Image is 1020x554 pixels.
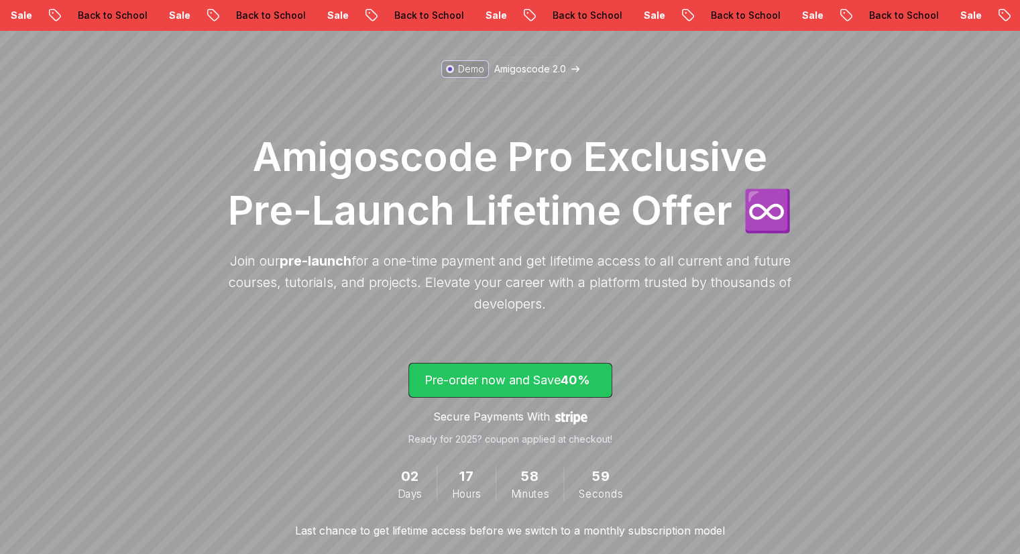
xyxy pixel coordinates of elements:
span: pre-launch [280,253,351,269]
p: Sale [633,9,676,22]
p: Join our for a one-time payment and get lifetime access to all current and future courses, tutori... [222,250,799,315]
p: Sale [950,9,993,22]
p: Back to School [858,9,950,22]
span: 17 Hours [459,466,473,487]
p: Back to School [67,9,158,22]
a: DemoAmigoscode 2.0 [438,57,583,81]
p: Back to School [542,9,633,22]
span: 2 Days [401,466,418,487]
p: Ready for 2025? coupon applied at checkout! [408,433,612,446]
span: 40% [561,373,590,387]
p: Demo [458,62,484,76]
span: Days [398,486,422,501]
span: Seconds [579,486,622,501]
p: Sale [475,9,518,22]
p: Sale [791,9,834,22]
span: 58 Minutes [521,466,539,487]
a: lifetime-access [408,363,612,446]
h1: Amigoscode Pro Exclusive Pre-Launch Lifetime Offer ♾️ [222,129,799,237]
span: Minutes [511,486,549,501]
p: Back to School [700,9,791,22]
p: Pre-order now and Save [424,371,596,390]
p: Last chance to get lifetime access before we switch to a monthly subscription model [295,522,725,539]
span: Hours [452,486,481,501]
p: Amigoscode 2.0 [494,62,566,76]
span: 59 Seconds [592,466,610,487]
p: Secure Payments With [433,408,550,425]
p: Sale [158,9,201,22]
p: Sale [317,9,359,22]
p: Back to School [225,9,317,22]
p: Back to School [384,9,475,22]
